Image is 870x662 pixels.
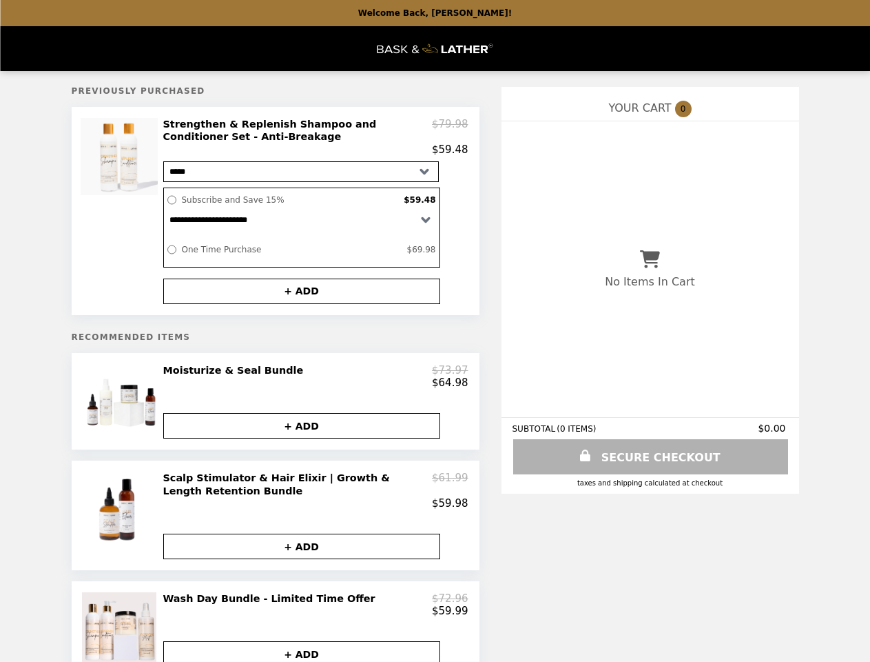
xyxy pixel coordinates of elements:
img: Moisturize & Seal Bundle [82,364,160,439]
label: Subscribe and Save 15% [178,192,401,208]
button: + ADD [163,534,440,559]
button: + ADD [163,413,440,439]
p: $59.99 [432,605,468,617]
p: $79.98 [432,118,468,143]
p: $59.48 [432,143,468,156]
p: $59.98 [432,497,468,510]
label: $69.98 [404,241,439,258]
p: $61.99 [432,472,468,497]
label: One Time Purchase [178,241,404,258]
h2: Strengthen & Replenish Shampoo and Conditioner Set - Anti-Breakage [163,118,433,143]
img: Strengthen & Replenish Shampoo and Conditioner Set - Anti-Breakage [81,118,161,195]
span: 0 [675,101,692,117]
span: $0.00 [758,423,787,434]
span: ( 0 ITEMS ) [557,424,596,434]
span: SUBTOTAL [512,424,557,434]
p: $64.98 [432,377,468,389]
h5: Recommended Items [72,332,479,342]
img: Brand Logo [377,34,493,63]
div: Taxes and Shipping calculated at checkout [512,479,788,487]
h5: Previously Purchased [72,86,479,96]
p: $73.97 [432,364,468,377]
h2: Scalp Stimulator & Hair Elixir | Growth & Length Retention Bundle [163,472,433,497]
select: Select a product variant [163,161,439,182]
span: YOUR CART [608,101,671,114]
p: $72.96 [432,592,468,605]
h2: Wash Day Bundle - Limited Time Offer [163,592,381,605]
p: Welcome Back, [PERSON_NAME]! [358,8,512,18]
p: No Items In Cart [605,275,694,288]
label: $59.48 [400,192,439,208]
h2: Moisturize & Seal Bundle [163,364,309,377]
select: Select a subscription option [164,208,439,232]
button: + ADD [163,279,440,304]
img: Scalp Stimulator & Hair Elixir | Growth & Length Retention Bundle [81,472,161,549]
